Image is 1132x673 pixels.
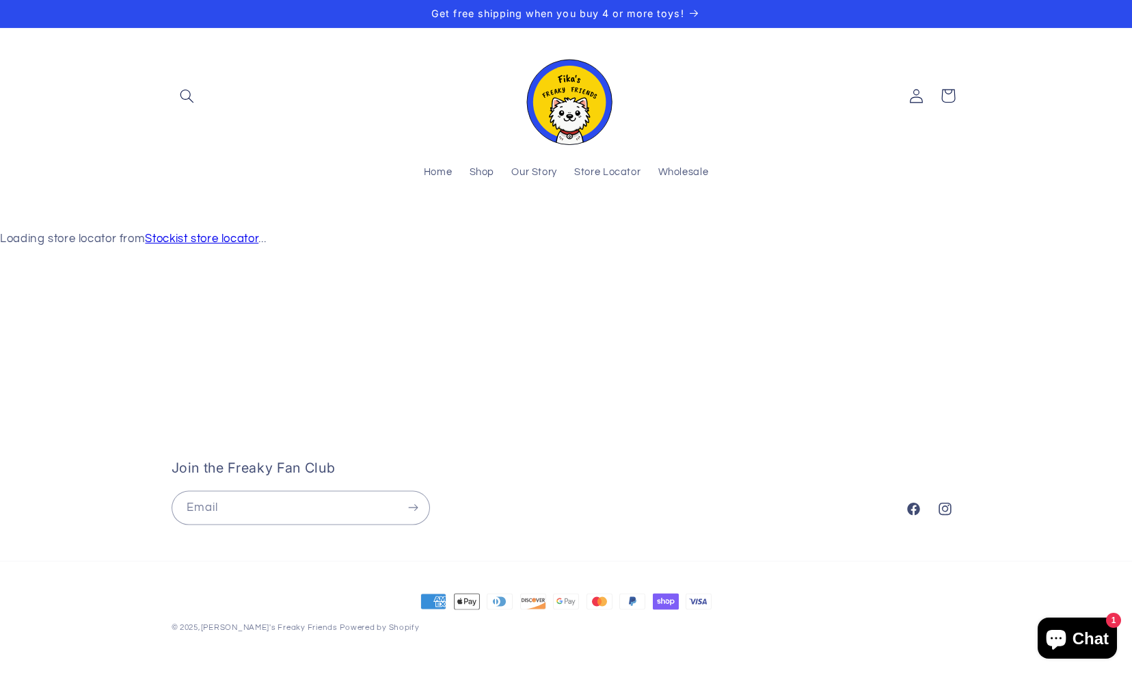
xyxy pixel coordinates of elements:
[172,456,884,473] h2: Join the Freaky Fan Club
[1034,618,1121,662] inbox-online-store-chat: Shopify online store chat
[145,233,258,245] a: Stockist store locator
[397,488,429,521] button: Subscribe
[470,166,495,179] span: Shop
[574,166,641,179] span: Store Locator
[431,8,684,19] span: Get free shipping when you buy 4 or more toys!
[172,620,338,628] small: © 2025,
[503,158,566,188] a: Our Story
[518,47,614,145] img: Fika's Freaky Friends
[511,166,557,179] span: Our Story
[424,166,453,179] span: Home
[415,158,461,188] a: Home
[649,158,717,188] a: Wholesale
[340,620,419,628] a: Powered by Shopify
[566,158,649,188] a: Store Locator
[201,620,338,628] a: [PERSON_NAME]'s Freaky Friends
[658,166,709,179] span: Wholesale
[513,42,619,150] a: Fika's Freaky Friends
[461,158,503,188] a: Shop
[172,80,203,111] summary: Search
